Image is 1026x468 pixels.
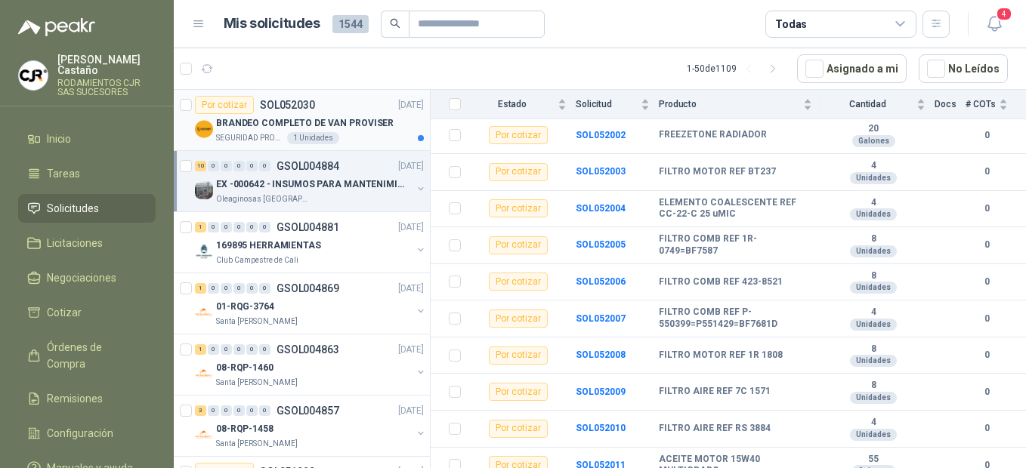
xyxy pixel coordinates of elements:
p: 08-RQP-1458 [216,422,273,436]
b: SOL052003 [576,166,626,177]
div: Por cotizar [489,420,548,438]
p: 01-RQG-3764 [216,300,274,314]
p: Santa [PERSON_NAME] [216,316,298,328]
p: GSOL004863 [277,344,339,355]
b: 8 [821,343,926,356]
b: FREEZETONE RADIADOR [659,129,767,141]
div: 0 [208,222,219,232]
div: 0 [246,222,258,232]
span: Inicio [47,131,71,147]
span: Configuración [47,425,113,442]
p: [DATE] [398,343,424,357]
b: 55 [821,454,926,466]
div: 0 [221,283,232,294]
div: Por cotizar [489,309,548,328]
div: 0 [233,405,245,416]
a: SOL052008 [576,349,626,360]
div: 0 [259,222,270,232]
b: 0 [966,385,1008,399]
div: 3 [195,405,206,416]
b: 0 [966,165,1008,179]
div: Por cotizar [489,199,548,217]
p: Club Campestre de Cali [216,254,298,266]
span: Estado [470,99,555,109]
th: Cantidad [821,90,935,119]
span: Negociaciones [47,269,116,286]
p: GSOL004869 [277,283,339,294]
a: Órdenes de Compra [18,333,156,378]
div: 0 [246,344,258,355]
p: [DATE] [398,159,424,174]
span: Remisiones [47,390,103,407]
div: 0 [221,161,232,171]
th: Docs [935,90,966,119]
p: [DATE] [398,220,424,235]
span: Órdenes de Compra [47,339,141,372]
span: Tareas [47,165,80,182]
span: Cantidad [821,99,913,109]
div: Unidades [850,208,897,220]
b: 4 [821,306,926,319]
div: 0 [208,283,219,294]
div: Unidades [850,282,897,294]
span: Licitaciones [47,235,103,251]
a: Cotizar [18,298,156,327]
a: Tareas [18,159,156,188]
div: Unidades [850,172,897,184]
div: Por cotizar [489,236,548,254]
a: 1 0 0 0 0 0 GSOL004869[DATE] Company Logo01-RQG-3764Santa [PERSON_NAME] [195,279,427,328]
a: SOL052005 [576,239,626,250]
img: Company Logo [19,61,48,90]
img: Company Logo [195,365,213,383]
th: Solicitud [576,90,659,119]
div: Por cotizar [489,383,548,401]
span: Solicitud [576,99,638,109]
a: 10 0 0 0 0 0 GSOL004884[DATE] Company LogoEX -000642 - INSUMOS PARA MANTENIMIENTO PREVENTIVOOleag... [195,157,427,205]
div: Todas [775,16,807,32]
a: Inicio [18,125,156,153]
b: FILTRO MOTOR REF 1R 1808 [659,349,783,362]
p: BRANDEO COMPLETO DE VAN PROVISER [216,116,394,131]
a: Por cotizarSOL052030[DATE] Company LogoBRANDEO COMPLETO DE VAN PROVISERSEGURIDAD PROVISER LTDA1 U... [174,90,430,151]
a: SOL052009 [576,386,626,397]
a: Solicitudes [18,194,156,223]
span: Solicitudes [47,200,99,217]
b: 0 [966,312,1008,326]
div: 1 [195,283,206,294]
a: SOL052010 [576,423,626,433]
div: Por cotizar [489,163,548,181]
div: Unidades [850,245,897,257]
b: 0 [966,275,1008,289]
p: 08-RQP-1460 [216,361,273,375]
b: SOL052002 [576,130,626,140]
p: [DATE] [398,282,424,296]
b: 0 [966,348,1008,362]
a: Negociaciones [18,263,156,292]
span: Cotizar [47,304,82,321]
a: SOL052004 [576,203,626,214]
b: FILTRO COMB REF P-550399=P551429=BF7681D [659,306,812,330]
a: 1 0 0 0 0 0 GSOL004881[DATE] Company Logo169895 HERRAMIENTASClub Campestre de Cali [195,218,427,266]
b: FILTRO MOTOR REF BT237 [659,166,776,178]
span: Producto [659,99,800,109]
p: SOL052030 [260,100,315,110]
p: GSOL004857 [277,405,339,416]
div: Galones [852,135,895,147]
div: 0 [233,344,245,355]
img: Logo peakr [18,18,95,36]
div: 0 [221,405,232,416]
div: 1 [195,344,206,355]
a: SOL052006 [576,276,626,287]
img: Company Logo [195,303,213,322]
span: search [390,18,400,29]
b: FILTRO COMB REF 423-8521 [659,276,783,288]
p: Santa [PERSON_NAME] [216,438,298,450]
p: EX -000642 - INSUMOS PARA MANTENIMIENTO PREVENTIVO [216,177,404,192]
b: 0 [966,202,1008,216]
a: Configuración [18,419,156,448]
